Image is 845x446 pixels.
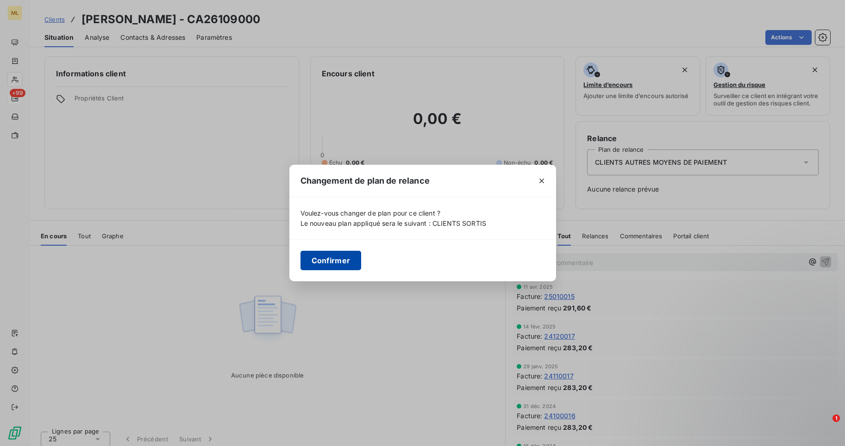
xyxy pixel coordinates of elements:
[300,218,487,228] span: Le nouveau plan appliqué sera le suivant : CLIENTS SORTIS
[660,356,845,421] iframe: Intercom notifications message
[300,174,430,187] span: Changement de plan de relance
[814,415,836,437] iframe: Intercom live chat
[300,251,362,270] button: Confirmer
[300,208,441,218] span: Voulez-vous changer de plan pour ce client ?
[832,415,840,422] span: 1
